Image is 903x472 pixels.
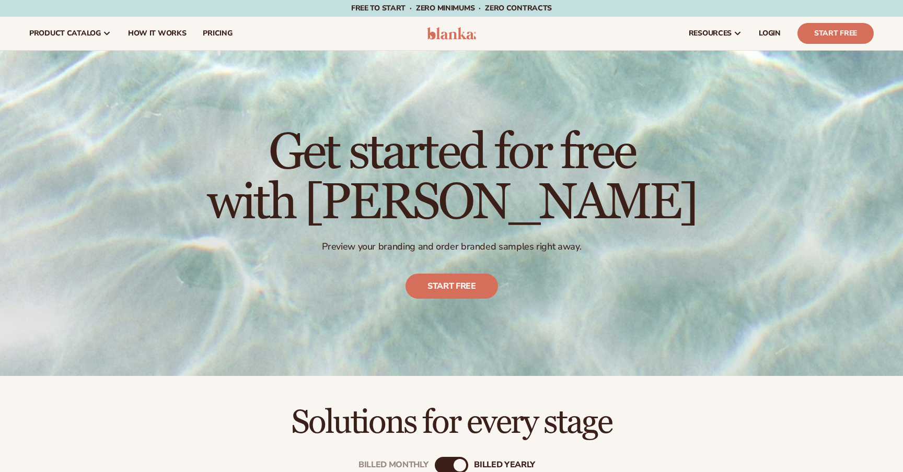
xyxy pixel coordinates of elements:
span: LOGIN [759,29,781,38]
a: pricing [194,17,240,50]
h2: Solutions for every stage [29,405,874,440]
span: resources [689,29,732,38]
span: product catalog [29,29,101,38]
p: Preview your branding and order branded samples right away. [207,241,697,253]
a: Start free [406,274,498,299]
div: billed Yearly [474,460,535,470]
a: resources [680,17,750,50]
a: Start Free [797,23,874,44]
a: LOGIN [750,17,789,50]
span: How It Works [128,29,187,38]
span: Free to start · ZERO minimums · ZERO contracts [351,3,552,13]
span: pricing [203,29,232,38]
a: How It Works [120,17,195,50]
h1: Get started for free with [PERSON_NAME] [207,128,697,228]
a: product catalog [21,17,120,50]
div: Billed Monthly [358,460,429,470]
img: logo [427,27,477,40]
